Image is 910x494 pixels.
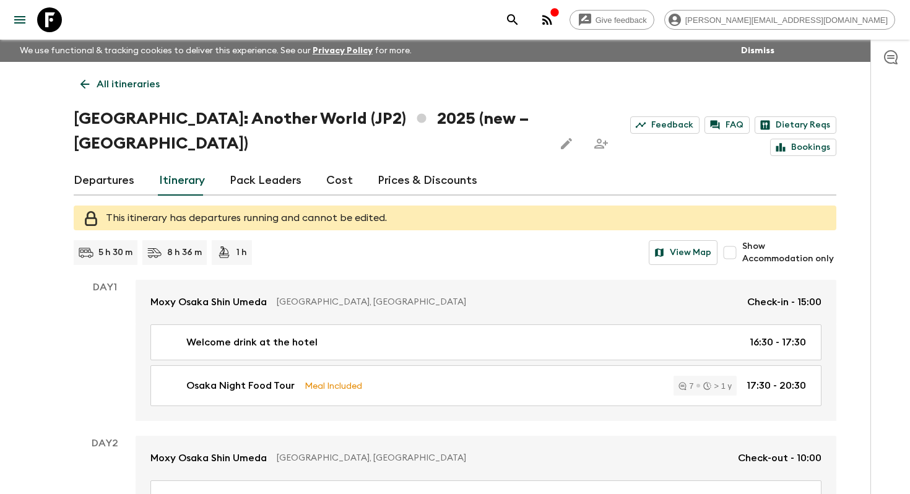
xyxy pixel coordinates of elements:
[186,335,318,350] p: Welcome drink at the hotel
[97,77,160,92] p: All itineraries
[136,280,836,324] a: Moxy Osaka Shin Umeda[GEOGRAPHIC_DATA], [GEOGRAPHIC_DATA]Check-in - 15:00
[7,7,32,32] button: menu
[150,365,821,406] a: Osaka Night Food TourMeal Included7> 1 y17:30 - 20:30
[74,106,544,156] h1: [GEOGRAPHIC_DATA]: Another World (JP2) 2025 (new – [GEOGRAPHIC_DATA])
[770,139,836,156] a: Bookings
[570,10,654,30] a: Give feedback
[500,7,525,32] button: search adventures
[106,213,387,223] span: This itinerary has departures running and cannot be edited.
[74,280,136,295] p: Day 1
[747,295,821,310] p: Check-in - 15:00
[703,382,732,390] div: > 1 y
[74,436,136,451] p: Day 2
[704,116,750,134] a: FAQ
[136,436,836,480] a: Moxy Osaka Shin Umeda[GEOGRAPHIC_DATA], [GEOGRAPHIC_DATA]Check-out - 10:00
[277,296,737,308] p: [GEOGRAPHIC_DATA], [GEOGRAPHIC_DATA]
[150,451,267,466] p: Moxy Osaka Shin Umeda
[74,72,167,97] a: All itineraries
[378,166,477,196] a: Prices & Discounts
[326,166,353,196] a: Cost
[738,451,821,466] p: Check-out - 10:00
[236,246,247,259] p: 1 h
[738,42,778,59] button: Dismiss
[649,240,717,265] button: View Map
[159,166,205,196] a: Itinerary
[747,378,806,393] p: 17:30 - 20:30
[664,10,895,30] div: [PERSON_NAME][EMAIL_ADDRESS][DOMAIN_NAME]
[589,131,613,156] span: Share this itinerary
[74,166,134,196] a: Departures
[678,382,693,390] div: 7
[150,324,821,360] a: Welcome drink at the hotel16:30 - 17:30
[98,246,132,259] p: 5 h 30 m
[554,131,579,156] button: Edit this itinerary
[186,378,295,393] p: Osaka Night Food Tour
[15,40,417,62] p: We use functional & tracking cookies to deliver this experience. See our for more.
[277,452,728,464] p: [GEOGRAPHIC_DATA], [GEOGRAPHIC_DATA]
[230,166,301,196] a: Pack Leaders
[678,15,895,25] span: [PERSON_NAME][EMAIL_ADDRESS][DOMAIN_NAME]
[589,15,654,25] span: Give feedback
[750,335,806,350] p: 16:30 - 17:30
[305,379,362,392] p: Meal Included
[167,246,202,259] p: 8 h 36 m
[742,240,836,265] span: Show Accommodation only
[150,295,267,310] p: Moxy Osaka Shin Umeda
[630,116,700,134] a: Feedback
[313,46,373,55] a: Privacy Policy
[755,116,836,134] a: Dietary Reqs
